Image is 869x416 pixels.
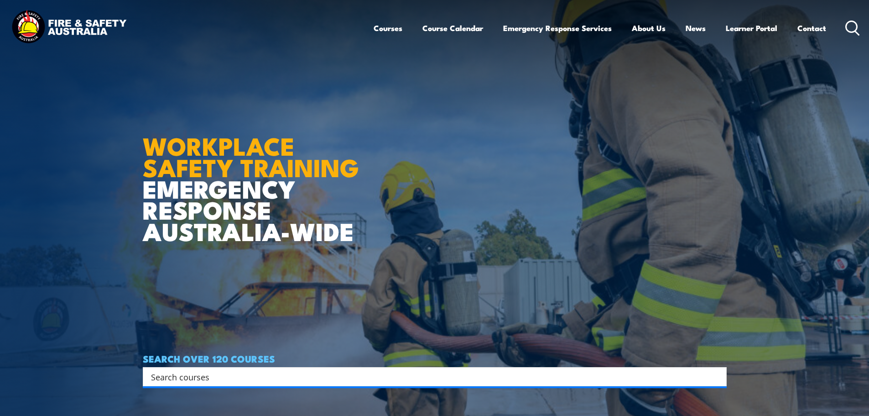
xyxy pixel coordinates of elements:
[143,112,366,242] h1: EMERGENCY RESPONSE AUSTRALIA-WIDE
[632,16,666,40] a: About Us
[686,16,706,40] a: News
[711,370,723,383] button: Search magnifier button
[153,370,708,383] form: Search form
[151,370,707,384] input: Search input
[726,16,777,40] a: Learner Portal
[422,16,483,40] a: Course Calendar
[143,126,359,185] strong: WORKPLACE SAFETY TRAINING
[374,16,402,40] a: Courses
[503,16,612,40] a: Emergency Response Services
[143,353,727,363] h4: SEARCH OVER 120 COURSES
[797,16,826,40] a: Contact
